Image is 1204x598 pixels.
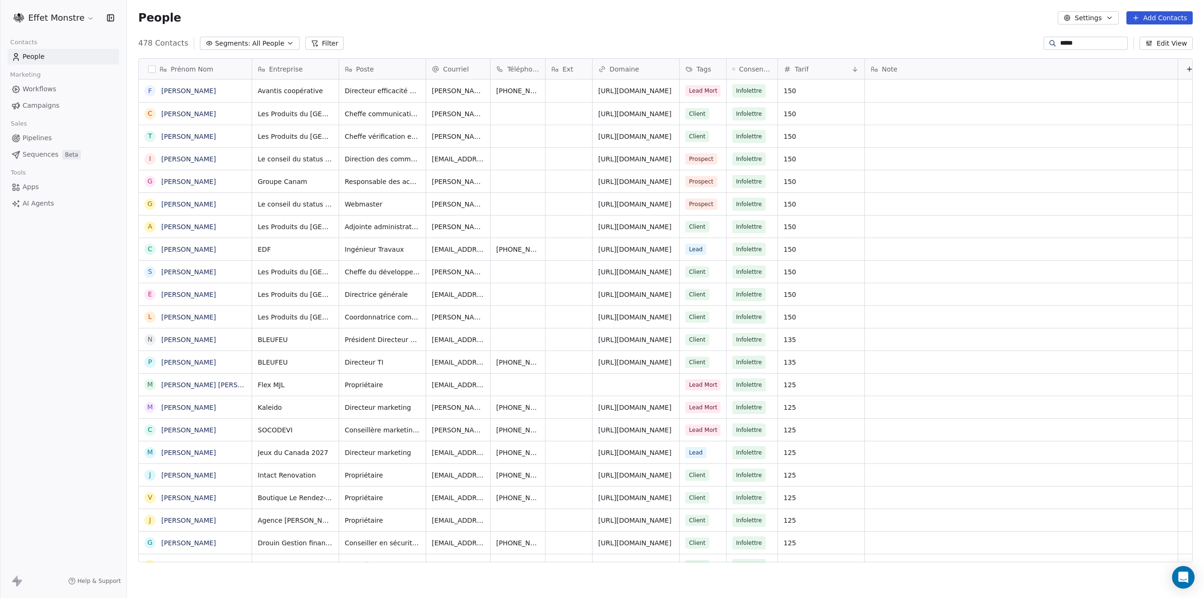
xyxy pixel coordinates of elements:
[496,425,539,435] span: [PHONE_NUMBER]
[8,196,119,211] a: AI Agents
[685,379,721,391] span: Lead Mort
[736,312,762,322] span: Infolettre
[736,245,762,254] span: Infolettre
[784,516,859,525] span: 125
[339,59,426,79] div: Poste
[148,244,152,254] div: C
[161,223,216,231] a: [PERSON_NAME]
[736,335,762,344] span: Infolettre
[598,268,672,276] a: [URL][DOMAIN_NAME]
[784,86,859,96] span: 150
[161,155,216,163] a: [PERSON_NAME]
[496,358,539,367] span: [PHONE_NUMBER]
[784,222,859,231] span: 150
[345,312,420,322] span: Coordonnatrice communications et marketing
[598,223,672,231] a: [URL][DOMAIN_NAME]
[432,493,484,502] span: [EMAIL_ADDRESS][PERSON_NAME][DOMAIN_NAME]
[736,154,762,164] span: Infolettre
[736,380,762,390] span: Infolettre
[784,470,859,480] span: 125
[147,447,153,457] div: M
[784,290,859,299] span: 150
[865,59,1178,79] div: Note
[23,199,54,208] span: AI Agents
[1140,37,1193,50] button: Edit View
[432,538,484,548] span: [EMAIL_ADDRESS][DOMAIN_NAME]
[496,86,539,96] span: [PHONE_NUMBER]
[598,494,672,502] a: [URL][DOMAIN_NAME]
[784,493,859,502] span: 125
[443,64,469,74] span: Courriel
[258,425,333,435] span: SOCODEVI
[252,80,1201,563] div: grid
[149,515,151,525] div: J
[258,380,333,390] span: Flex MJL
[345,199,420,209] span: Webmaster
[215,39,250,48] span: Segments:
[258,561,333,570] span: Services Subaquatiques BLM
[685,289,709,300] span: Client
[258,290,333,299] span: Les Produits du [GEOGRAPHIC_DATA]
[598,359,672,366] a: [URL][DOMAIN_NAME]
[432,425,484,435] span: [PERSON_NAME][EMAIL_ADDRESS][DOMAIN_NAME]
[685,402,721,413] span: Lead Mort
[736,177,762,186] span: Infolettre
[13,12,24,24] img: 97485486_3081046785289558_2010905861240651776_n.png
[7,166,30,180] span: Tools
[784,358,859,367] span: 135
[685,560,709,571] span: Client
[432,516,484,525] span: [EMAIL_ADDRESS][DOMAIN_NAME]
[356,64,374,74] span: Poste
[161,381,273,389] a: [PERSON_NAME] [PERSON_NAME]
[252,39,284,48] span: All People
[426,59,490,79] div: Courriel
[161,246,216,253] a: [PERSON_NAME]
[432,561,484,570] span: [PERSON_NAME][EMAIL_ADDRESS][PERSON_NAME][DOMAIN_NAME]
[149,470,151,480] div: J
[23,182,39,192] span: Apps
[6,35,41,49] span: Contacts
[345,493,420,502] span: Propriétaire
[258,86,333,96] span: Avantis coopérative
[171,64,213,74] span: Prénom Nom
[139,59,252,79] div: Prénom Nom
[258,538,333,548] span: Drouin Gestion financière
[258,312,333,322] span: Les Produits du [GEOGRAPHIC_DATA]
[258,493,333,502] span: Boutique Le Rendez-Vous / La Cuisinerie
[161,359,216,366] a: [PERSON_NAME]
[736,493,762,502] span: Infolettre
[784,448,859,457] span: 125
[598,539,672,547] a: [URL][DOMAIN_NAME]
[736,358,762,367] span: Infolettre
[148,425,152,435] div: C
[161,336,216,343] a: [PERSON_NAME]
[784,335,859,344] span: 135
[161,110,216,118] a: [PERSON_NAME]
[161,517,216,524] a: [PERSON_NAME]
[685,334,709,345] span: Client
[258,358,333,367] span: BLEUFEU
[598,291,672,298] a: [URL][DOMAIN_NAME]
[345,132,420,141] span: Cheffe vérification et conformité
[685,108,709,120] span: Client
[149,560,151,570] div: I
[784,199,859,209] span: 150
[598,449,672,456] a: [URL][DOMAIN_NAME]
[736,267,762,277] span: Infolettre
[148,289,152,299] div: E
[161,313,216,321] a: [PERSON_NAME]
[598,246,672,253] a: [URL][DOMAIN_NAME]
[148,86,152,96] div: F
[1058,11,1118,24] button: Settings
[432,86,484,96] span: [PERSON_NAME][EMAIL_ADDRESS][PERSON_NAME][DOMAIN_NAME]
[784,109,859,119] span: 150
[148,357,152,367] div: P
[598,562,672,569] a: [URL][DOMAIN_NAME]
[736,86,762,96] span: Infolettre
[496,403,539,412] span: [PHONE_NUMBER]
[148,199,153,209] div: G
[11,10,96,26] button: Effet Monstre
[685,537,709,549] span: Client
[496,493,539,502] span: [PHONE_NUMBER]
[784,425,859,435] span: 125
